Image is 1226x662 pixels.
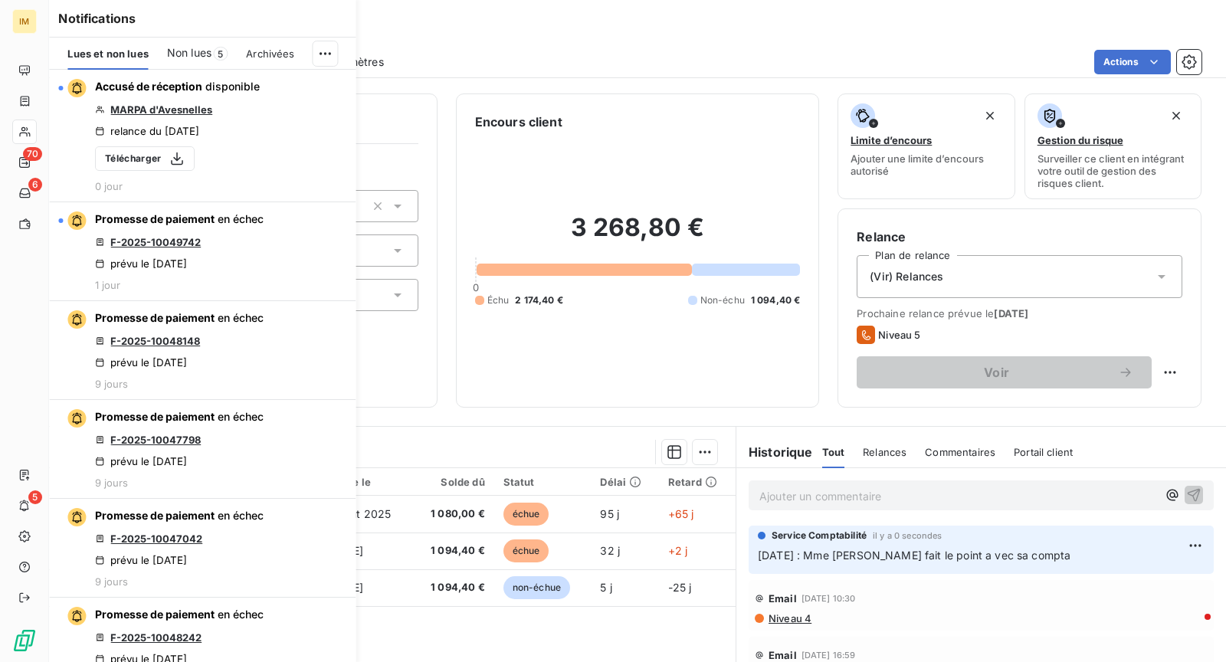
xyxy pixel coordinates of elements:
[95,575,128,588] span: 9 jours
[218,509,264,522] span: en échec
[857,356,1152,388] button: Voir
[600,544,620,557] span: 32 j
[246,48,294,60] span: Archivées
[503,503,549,526] span: échue
[503,539,549,562] span: échue
[515,293,563,307] span: 2 174,40 €
[95,608,215,621] span: Promesse de paiement
[600,507,619,520] span: 95 j
[857,228,1182,246] h6: Relance
[758,549,1070,562] span: [DATE] : Mme [PERSON_NAME] fait le point a vec sa compta
[49,301,356,400] button: Promesse de paiement en échecF-2025-10048148prévu le [DATE]9 jours
[167,45,211,61] span: Non lues
[822,446,845,458] span: Tout
[857,307,1182,320] span: Prochaine relance prévue le
[95,125,199,137] div: relance du [DATE]
[769,649,797,661] span: Email
[110,103,212,116] a: MARPA d'Avesnelles
[12,9,37,34] div: IM
[95,257,187,270] div: prévu le [DATE]
[668,476,726,488] div: Retard
[95,356,187,369] div: prévu le [DATE]
[95,212,215,225] span: Promesse de paiement
[487,293,510,307] span: Échu
[328,476,402,488] div: Échue le
[12,628,37,653] img: Logo LeanPay
[218,608,264,621] span: en échec
[110,631,202,644] a: F-2025-10048242
[801,594,856,603] span: [DATE] 10:30
[801,651,856,660] span: [DATE] 16:59
[769,592,797,605] span: Email
[95,410,215,423] span: Promesse de paiement
[58,9,346,28] h6: Notifications
[95,80,202,93] span: Accusé de réception
[28,178,42,192] span: 6
[23,147,42,161] span: 70
[875,366,1118,379] span: Voir
[873,531,942,540] span: il y a 0 secondes
[110,434,201,446] a: F-2025-10047798
[772,529,867,542] span: Service Comptabilité
[838,93,1015,199] button: Limite d’encoursAjouter une limite d’encours autorisé
[1174,610,1211,647] iframe: Intercom live chat
[851,152,1001,177] span: Ajouter une limite d’encours autorisé
[668,581,692,594] span: -25 j
[95,455,187,467] div: prévu le [DATE]
[421,506,485,522] span: 1 080,00 €
[925,446,995,458] span: Commentaires
[218,311,264,324] span: en échec
[600,581,611,594] span: 5 j
[475,212,801,258] h2: 3 268,80 €
[600,476,649,488] div: Délai
[878,329,920,341] span: Niveau 5
[213,47,228,61] span: 5
[95,477,128,489] span: 9 jours
[95,311,215,324] span: Promesse de paiement
[851,134,932,146] span: Limite d’encours
[421,476,485,488] div: Solde dû
[95,554,187,566] div: prévu le [DATE]
[870,269,943,284] span: (Vir) Relances
[473,281,479,293] span: 0
[668,544,688,557] span: +2 j
[863,446,906,458] span: Relances
[503,576,570,599] span: non-échue
[1014,446,1073,458] span: Portail client
[1024,93,1201,199] button: Gestion du risqueSurveiller ce client en intégrant votre outil de gestion des risques client.
[1038,134,1123,146] span: Gestion du risque
[503,476,582,488] div: Statut
[49,499,356,598] button: Promesse de paiement en échecF-2025-10047042prévu le [DATE]9 jours
[110,335,200,347] a: F-2025-10048148
[328,507,392,520] span: 6 août 2025
[95,378,128,390] span: 9 jours
[95,180,123,192] span: 0 jour
[751,293,801,307] span: 1 094,40 €
[110,533,202,545] a: F-2025-10047042
[1094,50,1171,74] button: Actions
[421,543,485,559] span: 1 094,40 €
[218,410,264,423] span: en échec
[110,236,201,248] a: F-2025-10049742
[95,509,215,522] span: Promesse de paiement
[218,212,264,225] span: en échec
[205,80,260,93] span: disponible
[28,490,42,504] span: 5
[67,48,148,60] span: Lues et non lues
[475,113,562,131] h6: Encours client
[767,612,811,624] span: Niveau 4
[95,279,120,291] span: 1 jour
[700,293,745,307] span: Non-échu
[421,580,485,595] span: 1 094,40 €
[95,146,195,171] button: Télécharger
[49,202,356,301] button: Promesse de paiement en échecF-2025-10049742prévu le [DATE]1 jour
[1038,152,1188,189] span: Surveiller ce client en intégrant votre outil de gestion des risques client.
[668,507,694,520] span: +65 j
[736,443,813,461] h6: Historique
[49,70,356,202] button: Accusé de réception disponibleMARPA d'Avesnellesrelance du [DATE]Télécharger0 jour
[994,307,1028,320] span: [DATE]
[49,400,356,499] button: Promesse de paiement en échecF-2025-10047798prévu le [DATE]9 jours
